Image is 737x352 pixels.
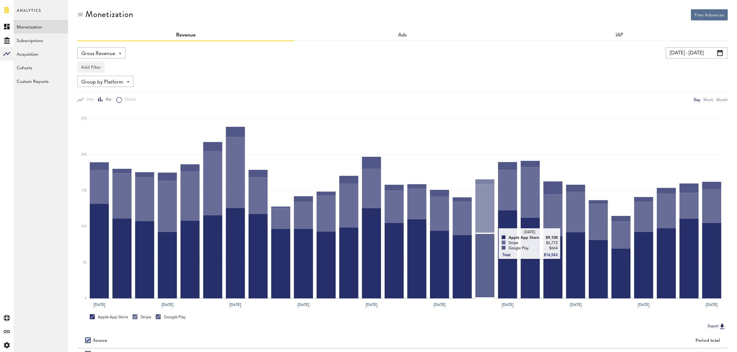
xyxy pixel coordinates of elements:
[122,97,136,102] span: Donut
[176,33,196,38] a: Revenue
[230,302,241,307] text: [DATE]
[156,314,186,320] div: Google Play
[366,302,377,307] text: [DATE]
[616,33,623,38] a: IAP
[570,302,582,307] text: [DATE]
[689,333,731,349] iframe: Opens a widget where you can find more information
[81,77,123,88] span: Group by Platform
[103,97,111,102] span: Bar
[85,297,87,300] text: 0
[81,117,87,120] text: 25K
[14,33,68,47] a: Subscriptions
[638,302,650,307] text: [DATE]
[398,33,407,38] a: Ads
[162,302,173,307] text: [DATE]
[691,9,728,20] button: Free Advances
[77,62,105,73] button: Add Filter
[84,97,93,102] span: Line
[716,97,728,103] div: Month
[434,302,445,307] text: [DATE]
[17,7,41,20] span: Analytics
[703,97,713,103] div: Week
[297,302,309,307] text: [DATE]
[93,338,107,343] div: Source
[14,20,68,33] a: Monetization
[706,322,728,330] button: Export
[83,261,87,264] text: 5K
[14,47,68,61] a: Acquisition
[81,225,87,228] text: 10K
[410,338,720,343] div: Period total
[81,49,115,59] span: Gross Revenue
[14,74,68,88] a: Custom Reports
[502,302,514,307] text: [DATE]
[93,302,105,307] text: [DATE]
[85,9,133,19] div: Monetization
[718,323,726,330] img: Export
[90,314,128,320] div: Apple App Store
[706,302,717,307] text: [DATE]
[81,153,87,156] text: 20K
[132,314,151,320] div: Stripe
[81,189,87,192] text: 15K
[694,97,700,103] div: Day
[14,61,68,74] a: Cohorts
